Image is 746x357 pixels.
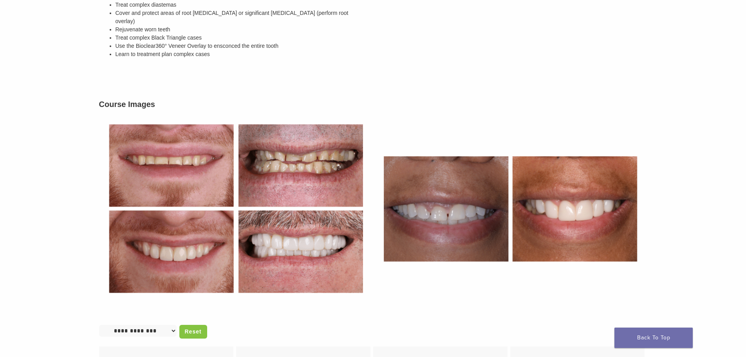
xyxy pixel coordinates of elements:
[614,328,693,348] a: Back To Top
[116,25,367,34] li: Rejuvenate worn teeth
[116,9,367,25] li: Cover and protect areas of root [MEDICAL_DATA] or significant [MEDICAL_DATA] (perform root overlay)
[116,42,367,50] li: Use the Bioclear
[179,325,207,339] a: Reset
[116,1,367,9] li: Treat complex diastemas
[155,43,278,49] span: 360° Veneer Overlay to ensconced the entire tooth
[99,98,647,110] h3: Course Images
[116,34,367,42] li: Treat complex Black Triangle cases
[116,51,210,57] span: Learn to treatment plan complex cases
